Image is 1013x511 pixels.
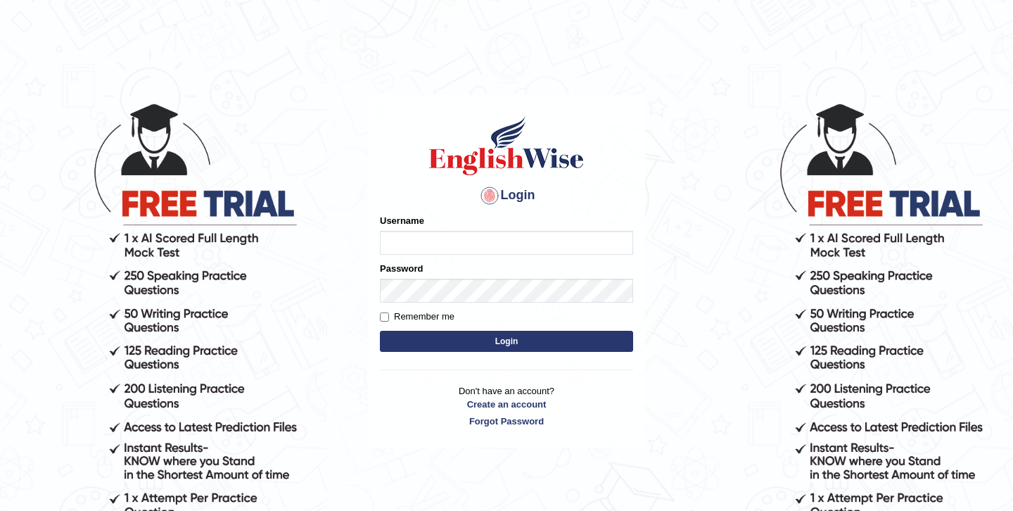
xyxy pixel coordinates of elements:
label: Password [380,262,423,275]
label: Remember me [380,310,454,324]
input: Remember me [380,313,389,322]
a: Forgot Password [380,415,633,428]
img: Logo of English Wise sign in for intelligent practice with AI [426,114,587,177]
h4: Login [380,184,633,207]
label: Username [380,214,424,227]
a: Create an account [380,398,633,411]
p: Don't have an account? [380,384,633,428]
button: Login [380,331,633,352]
